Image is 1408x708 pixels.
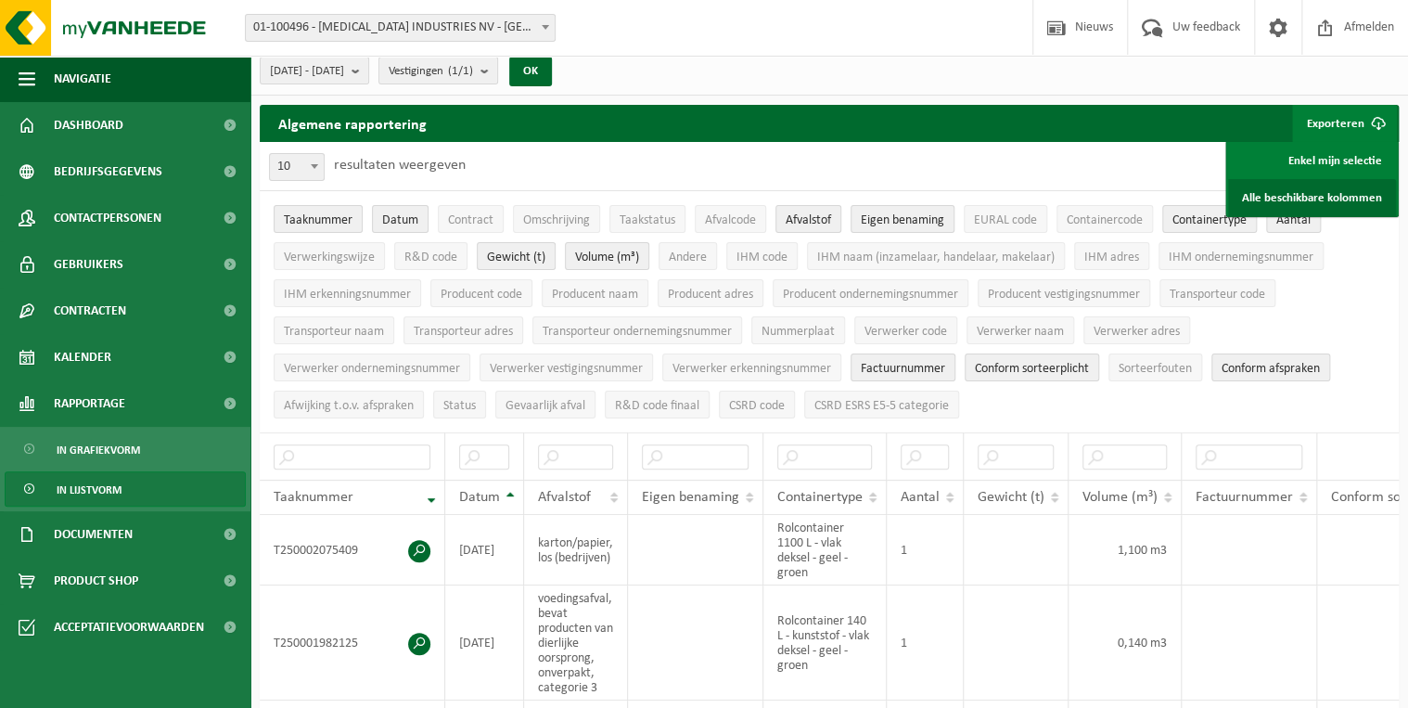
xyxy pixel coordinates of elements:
[729,399,785,413] span: CSRD code
[773,279,968,307] button: Producent ondernemingsnummerProducent ondernemingsnummer: Activate to sort
[1292,105,1397,142] button: Exporteren
[513,205,600,233] button: OmschrijvingOmschrijving: Activate to sort
[378,57,498,84] button: Vestigingen(1/1)
[669,251,707,264] span: Andere
[1211,354,1330,381] button: Conform afspraken : Activate to sort
[477,242,556,270] button: Gewicht (t)Gewicht (t): Activate to sort
[807,242,1065,270] button: IHM naam (inzamelaar, handelaar, makelaar)IHM naam (inzamelaar, handelaar, makelaar): Activate to...
[966,316,1074,344] button: Verwerker naamVerwerker naam: Activate to sort
[490,362,643,376] span: Verwerker vestigingsnummer
[509,57,552,86] button: OK
[861,213,944,227] span: Eigen benaming
[814,399,949,413] span: CSRD ESRS E5-5 categorie
[1169,251,1313,264] span: IHM ondernemingsnummer
[978,490,1044,505] span: Gewicht (t)
[1228,179,1396,216] a: Alle beschikbare kolommen
[719,391,795,418] button: CSRD codeCSRD code: Activate to sort
[887,586,964,701] td: 1
[1162,205,1257,233] button: ContainertypeContainertype: Activate to sort
[668,288,753,302] span: Producent adres
[284,362,460,376] span: Verwerker ondernemingsnummer
[658,279,763,307] button: Producent adresProducent adres: Activate to sort
[1266,205,1321,233] button: AantalAantal: Activate to sort
[786,213,831,227] span: Afvalstof
[430,279,532,307] button: Producent codeProducent code: Activate to sort
[763,586,887,701] td: Rolcontainer 140 L - kunststof - vlak deksel - geel - groen
[538,490,591,505] span: Afvalstof
[445,515,524,586] td: [DATE]
[443,399,476,413] span: Status
[245,14,556,42] span: 01-100496 - PROVIRON INDUSTRIES NV - HEMIKSEM
[1196,490,1293,505] span: Factuurnummer
[260,515,445,586] td: T250002075409
[260,57,369,84] button: [DATE] - [DATE]
[777,490,863,505] span: Containertype
[524,586,628,701] td: voedingsafval, bevat producten van dierlijke oorsprong, onverpakt, categorie 3
[659,242,717,270] button: AndereAndere: Activate to sort
[605,391,710,418] button: R&D code finaalR&amp;D code finaal: Activate to sort
[274,354,470,381] button: Verwerker ondernemingsnummerVerwerker ondernemingsnummer: Activate to sort
[695,205,766,233] button: AfvalcodeAfvalcode: Activate to sort
[575,251,639,264] span: Volume (m³)
[274,391,424,418] button: Afwijking t.o.v. afsprakenAfwijking t.o.v. afspraken: Activate to sort
[861,362,945,376] span: Factuurnummer
[57,472,122,508] span: In lijstvorm
[54,195,161,241] span: Contactpersonen
[284,251,375,264] span: Verwerkingswijze
[270,58,344,85] span: [DATE] - [DATE]
[459,490,500,505] span: Datum
[389,58,473,85] span: Vestigingen
[54,288,126,334] span: Contracten
[433,391,486,418] button: StatusStatus: Activate to sort
[977,325,1064,339] span: Verwerker naam
[851,205,954,233] button: Eigen benamingEigen benaming: Activate to sort
[975,362,1089,376] span: Conform sorteerplicht
[523,213,590,227] span: Omschrijving
[1056,205,1153,233] button: ContainercodeContainercode: Activate to sort
[1069,586,1182,701] td: 0,140 m3
[1172,213,1247,227] span: Containertype
[448,213,493,227] span: Contract
[763,515,887,586] td: Rolcontainer 1100 L - vlak deksel - geel - groen
[1108,354,1202,381] button: SorteerfoutenSorteerfouten: Activate to sort
[54,334,111,380] span: Kalender
[804,391,959,418] button: CSRD ESRS E5-5 categorieCSRD ESRS E5-5 categorie: Activate to sort
[817,251,1055,264] span: IHM naam (inzamelaar, handelaar, makelaar)
[54,558,138,604] span: Product Shop
[543,325,732,339] span: Transporteur ondernemingsnummer
[1159,279,1275,307] button: Transporteur codeTransporteur code: Activate to sort
[394,242,467,270] button: R&D codeR&amp;D code: Activate to sort
[854,316,957,344] button: Verwerker codeVerwerker code: Activate to sort
[1228,142,1396,179] a: Enkel mijn selectie
[887,515,964,586] td: 1
[965,354,1099,381] button: Conform sorteerplicht : Activate to sort
[506,399,585,413] span: Gevaarlijk afval
[269,153,325,181] span: 10
[988,288,1140,302] span: Producent vestigingsnummer
[1094,325,1180,339] span: Verwerker adres
[1170,288,1265,302] span: Transporteur code
[260,586,445,701] td: T250001982125
[552,288,638,302] span: Producent naam
[532,316,742,344] button: Transporteur ondernemingsnummerTransporteur ondernemingsnummer : Activate to sort
[964,205,1047,233] button: EURAL codeEURAL code: Activate to sort
[414,325,513,339] span: Transporteur adres
[609,205,685,233] button: TaakstatusTaakstatus: Activate to sort
[5,471,246,507] a: In lijstvorm
[54,56,111,102] span: Navigatie
[901,490,940,505] span: Aantal
[274,242,385,270] button: VerwerkingswijzeVerwerkingswijze: Activate to sort
[705,213,756,227] span: Afvalcode
[5,431,246,467] a: In grafiekvorm
[54,102,123,148] span: Dashboard
[54,241,123,288] span: Gebruikers
[751,316,845,344] button: NummerplaatNummerplaat: Activate to sort
[1074,242,1149,270] button: IHM adresIHM adres: Activate to sort
[1119,362,1192,376] span: Sorteerfouten
[480,354,653,381] button: Verwerker vestigingsnummerVerwerker vestigingsnummer: Activate to sort
[270,154,324,180] span: 10
[445,586,524,701] td: [DATE]
[54,380,125,427] span: Rapportage
[762,325,835,339] span: Nummerplaat
[615,399,699,413] span: R&D code finaal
